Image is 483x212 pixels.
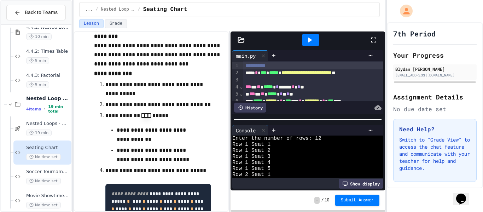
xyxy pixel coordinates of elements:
span: Back to Teams [25,9,58,16]
h2: Assignment Details [393,92,477,102]
span: Row 1 Seat 4 [232,160,270,166]
p: Switch to "Grade View" to access the chat feature and communicate with your teacher for help and ... [399,136,471,172]
span: / [321,197,324,203]
span: ... [85,7,93,12]
span: Fold line [239,84,243,90]
div: No due date set [393,105,477,113]
button: Submit Answer [335,195,380,206]
div: [EMAIL_ADDRESS][DOMAIN_NAME] [395,73,475,78]
span: Fold line [239,91,243,97]
button: Grade [105,19,127,28]
div: 5 [232,91,239,98]
div: Console [232,127,259,134]
span: 4.4.3: Factorial [26,73,70,79]
span: Submit Answer [341,197,374,203]
span: • [44,106,45,112]
span: No time set [26,154,61,160]
div: Console [232,125,268,136]
span: 19 min [26,130,52,136]
span: Seating Chart [143,5,187,14]
div: My Account [392,3,414,19]
iframe: chat widget [453,184,476,205]
span: 4 items [26,107,41,111]
span: 10 [324,197,329,203]
span: 4.4.2: Times Table [26,48,70,55]
span: No time set [26,178,61,184]
span: / [95,7,98,12]
div: History [234,103,266,113]
span: / [138,7,140,12]
span: Nested Loops - Quiz [26,121,70,127]
span: 4.4.1: Nested Loops [26,24,70,30]
button: Lesson [79,19,104,28]
span: Nested Loop Practice [26,95,70,102]
div: 1 [232,62,239,69]
button: Back to Teams [6,5,66,20]
div: main.py [232,52,259,59]
div: 3 [232,76,239,84]
span: 19 min total [48,104,70,114]
h2: Your Progress [393,50,477,60]
div: main.py [232,50,268,61]
span: Movie Showtimes Table [26,193,70,199]
span: Seating Chart [26,145,70,151]
span: 10 min [26,33,52,40]
h1: 7th Period [393,29,436,39]
div: 6 [232,98,239,105]
h3: Need Help? [399,125,471,133]
span: No time set [26,202,61,208]
div: 2 [232,69,239,76]
span: Soccer Tournament Schedule [26,169,70,175]
div: 4 [232,84,239,91]
span: Row 1 Seat 3 [232,154,270,160]
span: 5 min [26,57,49,64]
span: Row 1 Seat 2 [232,148,270,154]
div: Blydan [PERSON_NAME] [395,66,475,72]
span: - [314,197,320,204]
div: Show display [339,179,383,189]
span: Nested Loop Practice [101,7,135,12]
span: Row 1 Seat 1 [232,142,270,148]
span: Row 2 Seat 1 [232,172,270,178]
span: Row 1 Seat 5 [232,166,270,172]
span: Enter the number of rows: 12 [232,136,321,142]
span: 5 min [26,81,49,88]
